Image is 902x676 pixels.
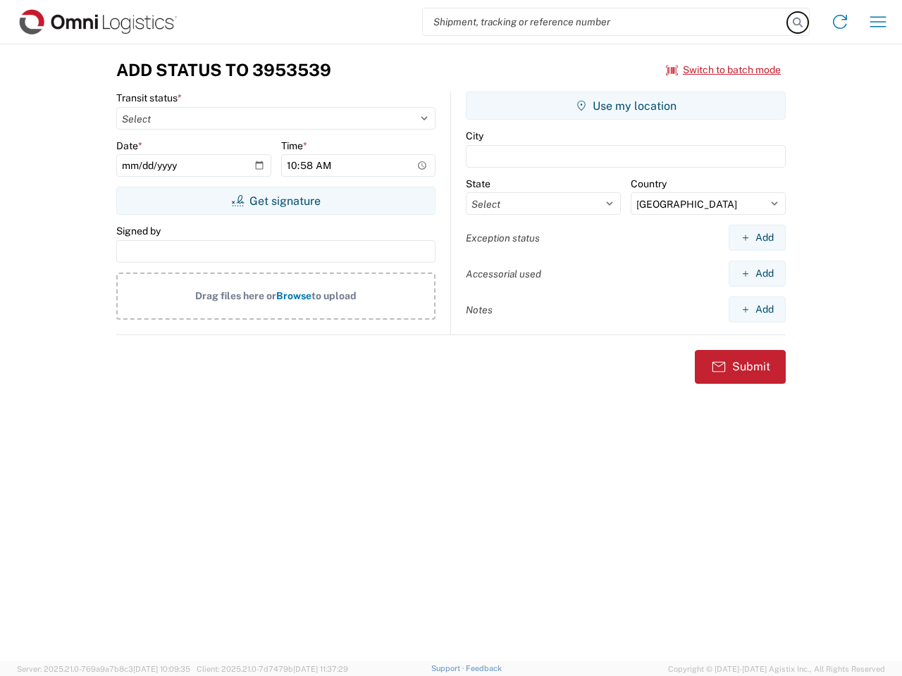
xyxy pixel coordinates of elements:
button: Use my location [466,92,786,120]
span: [DATE] 10:09:35 [133,665,190,673]
button: Submit [695,350,786,384]
span: Browse [276,290,311,301]
span: Client: 2025.21.0-7d7479b [197,665,348,673]
h3: Add Status to 3953539 [116,60,331,80]
button: Add [729,261,786,287]
label: Accessorial used [466,268,541,280]
span: [DATE] 11:37:29 [293,665,348,673]
span: Copyright © [DATE]-[DATE] Agistix Inc., All Rights Reserved [668,663,885,675]
label: State [466,177,490,190]
button: Add [729,296,786,323]
a: Feedback [466,664,502,672]
label: City [466,130,483,142]
label: Signed by [116,225,161,237]
span: to upload [311,290,357,301]
input: Shipment, tracking or reference number [423,8,788,35]
label: Transit status [116,92,182,104]
label: Date [116,139,142,152]
a: Support [431,664,467,672]
label: Notes [466,303,493,316]
button: Get signature [116,187,435,215]
label: Country [631,177,667,190]
button: Add [729,225,786,251]
label: Time [281,139,307,152]
label: Exception status [466,232,540,244]
span: Server: 2025.21.0-769a9a7b8c3 [17,665,190,673]
span: Drag files here or [195,290,276,301]
button: Switch to batch mode [666,58,781,82]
